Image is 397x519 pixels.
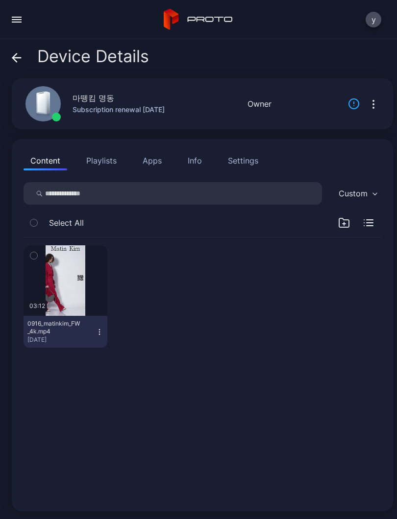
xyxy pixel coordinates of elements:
[221,151,265,170] button: Settings
[248,98,272,110] div: Owner
[73,92,114,104] div: 마뗑킴 명동
[188,155,202,166] div: Info
[136,151,169,170] button: Apps
[339,189,368,198] div: Custom
[334,182,381,205] button: Custom
[79,151,124,170] button: Playlists
[37,47,149,66] span: Device Details
[73,104,165,116] div: Subscription renewal [DATE]
[181,151,209,170] button: Info
[24,316,107,348] button: 0916_matinkim_FW_4k.mp4[DATE]
[27,320,81,335] div: 0916_matinkim_FW_4k.mp4
[49,217,84,229] span: Select All
[366,12,381,27] button: y
[228,155,258,166] div: Settings
[24,151,67,170] button: Content
[27,336,96,344] div: [DATE]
